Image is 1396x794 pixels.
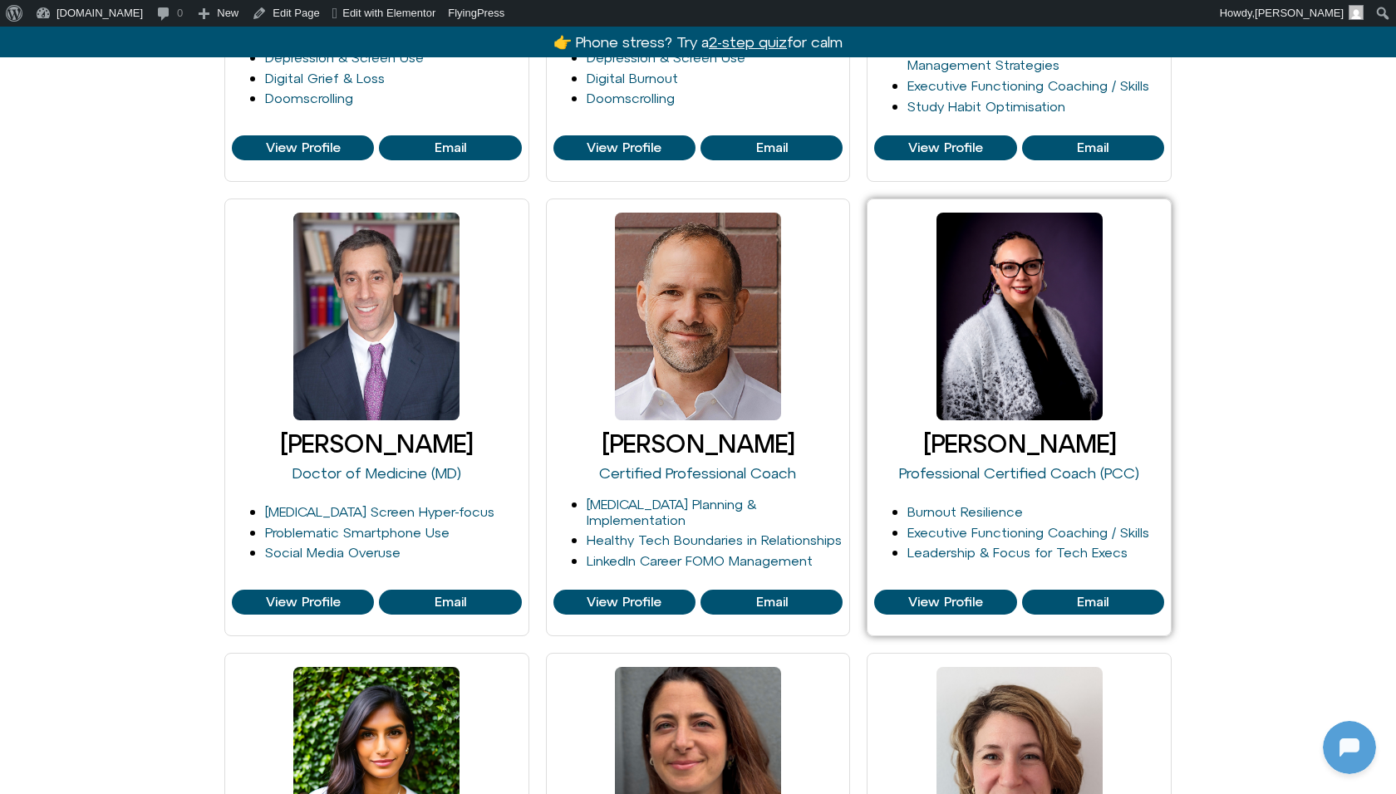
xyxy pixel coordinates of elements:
span: Email [1077,595,1108,610]
span: View Profile [587,140,661,155]
a: [PERSON_NAME] [280,429,473,458]
span: Email [1077,140,1108,155]
a: [MEDICAL_DATA] Planning & Implementation [587,497,756,527]
a: View Profile of Blair Wexler-Singer [232,135,374,160]
a: Certified Professional Coach [599,464,796,482]
a: View Profile of Faelyne Templer [1022,590,1164,615]
iframe: Botpress [1323,721,1376,774]
span: Email [756,595,788,610]
a: View Profile of David Goldenberg [379,590,521,615]
a: [PERSON_NAME] [923,429,1116,458]
span: Email [756,140,788,155]
span: View Profile [266,595,341,610]
a: Executive Functioning Coaching / Skills [907,525,1149,540]
a: Digital Grief & Loss [265,71,385,86]
a: View Profile of Blair Wexler-Singer [379,135,521,160]
span: Email [435,140,466,155]
a: Doctor of Medicine (MD) [292,464,461,482]
a: Digital Burnout [587,71,678,86]
a: View Profile of Craig Selinger [874,135,1016,160]
span: View Profile [587,595,661,610]
span: [PERSON_NAME] [1255,7,1344,19]
a: 👉 Phone stress? Try a2-step quizfor calm [553,33,843,51]
a: Burnout Resilience [907,504,1023,519]
a: [PERSON_NAME] [602,429,794,458]
a: View Profile of Craig Selinger [1022,135,1164,160]
a: View Profile of Cleo Haber [700,135,843,160]
a: Problematic Smartphone Use [265,525,450,540]
span: Edit with Elementor [342,7,435,19]
a: Executive Functioning Coaching / Skills [907,78,1149,93]
a: Doomscrolling [265,91,353,105]
a: Study Habit Optimisation [907,99,1065,114]
a: View Profile of Eli Singer [700,590,843,615]
a: Professional Certified Coach (PCC) [899,464,1139,482]
a: View Profile of Eli Singer [553,590,696,615]
a: Healthy Tech Boundaries in Relationships [587,532,842,547]
a: View Profile of David Goldenberg [232,590,374,615]
a: Leadership & Focus for Tech Execs [907,545,1128,560]
a: Doomscrolling [587,91,675,105]
span: View Profile [908,140,983,155]
span: View Profile [908,595,983,610]
a: View Profile of Faelyne Templer [874,590,1016,615]
span: View Profile [266,140,341,155]
a: View Profile of Cleo Haber [553,135,696,160]
u: 2-step quiz [709,33,787,51]
a: Social Media Overuse [265,545,401,560]
span: Email [435,595,466,610]
a: LinkedIn Career FOMO Management [587,553,813,568]
a: [MEDICAL_DATA] Screen Hyper-focus [265,504,494,519]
